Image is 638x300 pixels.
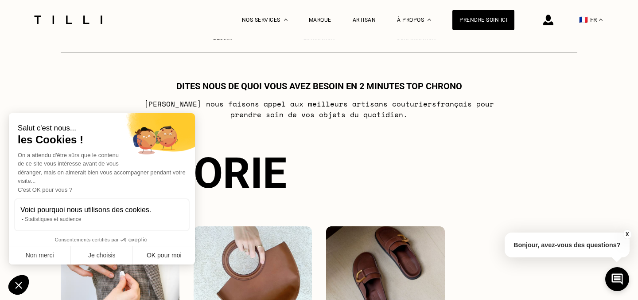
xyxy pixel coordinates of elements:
h1: Dites nous de quoi vous avez besoin en 2 minutes top chrono [176,81,462,91]
div: Catégorie [61,148,577,198]
span: 🇫🇷 [579,16,588,24]
a: Marque [309,17,331,23]
p: Bonjour, avez-vous des questions? [505,233,630,257]
a: Prendre soin ici [452,10,514,30]
img: menu déroulant [599,19,603,21]
img: Logo du service de couturière Tilli [31,16,105,24]
img: Menu déroulant [284,19,288,21]
p: [PERSON_NAME] nous faisons appel aux meilleurs artisans couturiers français pour prendre soin de ... [144,99,495,120]
a: Artisan [353,17,376,23]
button: X [622,229,631,239]
img: Menu déroulant à propos [428,19,431,21]
img: icône connexion [543,15,553,25]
